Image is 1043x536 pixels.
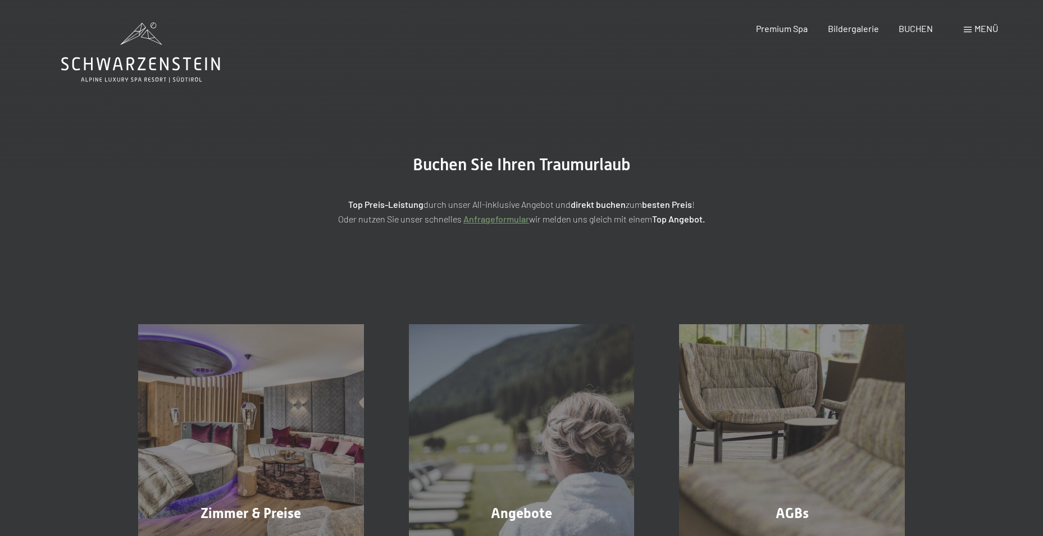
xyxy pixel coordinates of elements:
span: Buchen Sie Ihren Traumurlaub [413,155,631,174]
strong: Top Preis-Leistung [348,199,423,210]
span: AGBs [776,505,809,521]
a: Bildergalerie [828,23,879,34]
a: BUCHEN [899,23,933,34]
span: Angebote [491,505,552,521]
a: Premium Spa [756,23,808,34]
span: Zimmer & Preise [201,505,301,521]
strong: direkt buchen [571,199,626,210]
strong: besten Preis [642,199,692,210]
span: Menü [974,23,998,34]
a: Anfrageformular [463,214,529,224]
p: durch unser All-inklusive Angebot und zum ! Oder nutzen Sie unser schnelles wir melden uns gleich... [241,197,803,226]
strong: Top Angebot. [652,214,705,224]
